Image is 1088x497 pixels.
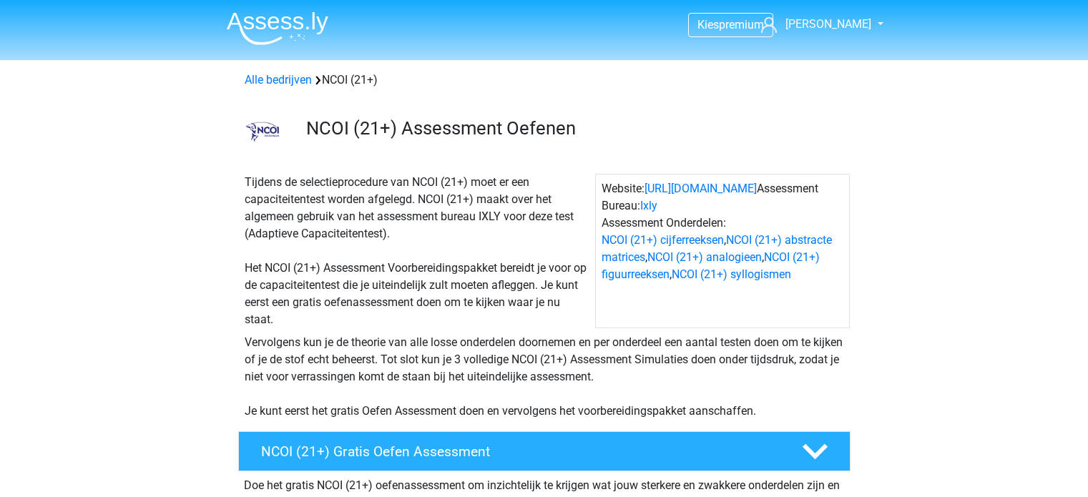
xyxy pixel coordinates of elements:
[602,233,724,247] a: NCOI (21+) cijferreeksen
[261,443,779,460] h4: NCOI (21+) Gratis Oefen Assessment
[755,16,873,33] a: [PERSON_NAME]
[645,182,757,195] a: [URL][DOMAIN_NAME]
[785,17,871,31] span: [PERSON_NAME]
[239,174,595,328] div: Tijdens de selectieprocedure van NCOI (21+) moet er een capaciteitentest worden afgelegd. NCOI (2...
[647,250,762,264] a: NCOI (21+) analogieen
[672,267,791,281] a: NCOI (21+) syllogismen
[595,174,850,328] div: Website: Assessment Bureau: Assessment Onderdelen: , , , ,
[227,11,328,45] img: Assessly
[689,15,773,34] a: Kiespremium
[719,18,764,31] span: premium
[245,73,312,87] a: Alle bedrijven
[640,199,657,212] a: Ixly
[697,18,719,31] span: Kies
[232,431,856,471] a: NCOI (21+) Gratis Oefen Assessment
[306,117,839,139] h3: NCOI (21+) Assessment Oefenen
[239,334,850,420] div: Vervolgens kun je de theorie van alle losse onderdelen doornemen en per onderdeel een aantal test...
[239,72,850,89] div: NCOI (21+)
